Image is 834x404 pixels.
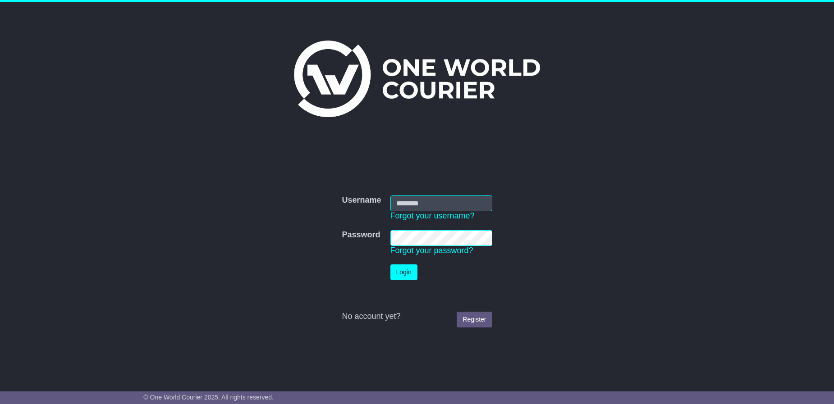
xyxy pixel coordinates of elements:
a: Forgot your username? [390,211,475,220]
label: Password [342,230,380,240]
span: © One World Courier 2025. All rights reserved. [143,394,274,401]
a: Forgot your password? [390,246,473,255]
img: One World [294,41,540,117]
div: No account yet? [342,312,492,322]
label: Username [342,195,381,205]
a: Register [457,312,492,327]
button: Login [390,264,417,280]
